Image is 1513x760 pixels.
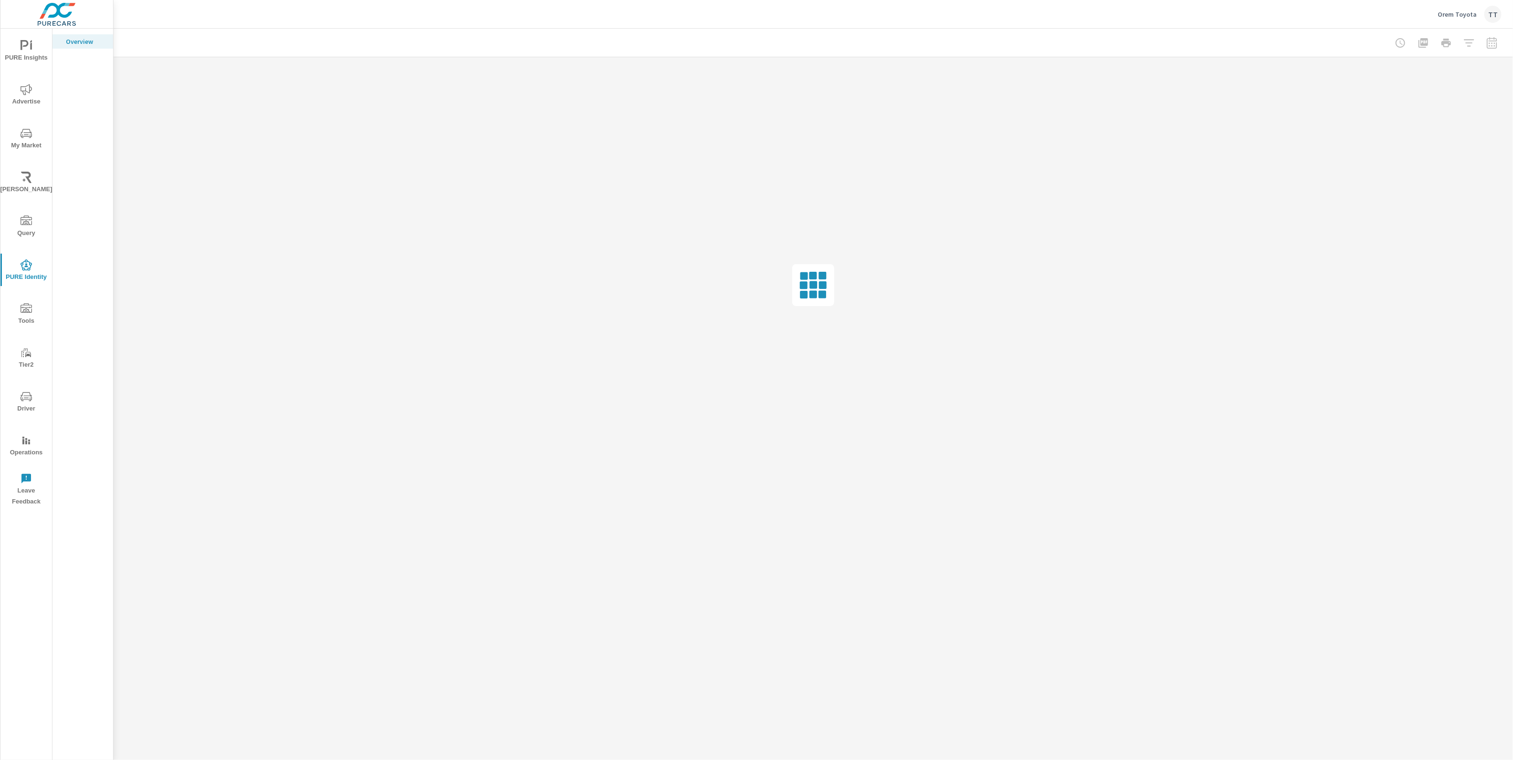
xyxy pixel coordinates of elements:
span: Tools [3,303,49,327]
span: Operations [3,435,49,458]
span: PURE Identity [3,259,49,283]
div: Overview [52,34,113,49]
p: Orem Toyota [1438,10,1477,19]
span: Driver [3,391,49,414]
div: TT [1484,6,1502,23]
span: Query [3,216,49,239]
div: nav menu [0,29,52,511]
span: PURE Insights [3,40,49,63]
span: Tier2 [3,347,49,370]
span: My Market [3,128,49,151]
span: [PERSON_NAME] [3,172,49,195]
span: Leave Feedback [3,473,49,507]
span: Advertise [3,84,49,107]
p: Overview [66,37,105,46]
